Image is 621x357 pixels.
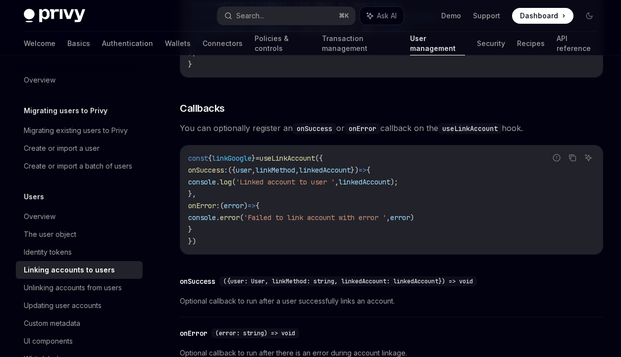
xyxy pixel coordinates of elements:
[24,74,55,86] div: Overview
[188,237,196,246] span: })
[188,166,224,175] span: onSuccess
[188,201,216,210] span: onError
[351,166,359,175] span: })
[360,7,404,25] button: Ask AI
[441,11,461,21] a: Demo
[24,9,85,23] img: dark logo
[16,139,143,157] a: Create or import a user
[252,154,256,163] span: }
[335,178,339,186] span: ,
[212,154,252,163] span: linkGoogle
[255,32,310,55] a: Policies & controls
[339,178,390,186] span: linkedAccount
[582,151,595,164] button: Ask AI
[244,213,386,222] span: 'Failed to link account with error '
[188,154,208,163] span: const
[377,11,397,21] span: Ask AI
[180,276,215,286] div: onSuccess
[339,12,349,20] span: ⌘ K
[217,7,355,25] button: Search...⌘K
[24,105,107,117] h5: Migrating users to Privy
[67,32,90,55] a: Basics
[165,32,191,55] a: Wallets
[410,213,414,222] span: )
[16,297,143,314] a: Updating user accounts
[410,32,465,55] a: User management
[299,166,351,175] span: linkedAccount
[252,166,256,175] span: ,
[295,166,299,175] span: ,
[24,191,44,203] h5: Users
[16,279,143,297] a: Unlinking accounts from users
[223,277,473,285] span: ({user: User, linkMethod: string, linkedAccount: linkedAccount}) => void
[16,208,143,225] a: Overview
[566,151,579,164] button: Copy the contents from the code block
[232,178,236,186] span: (
[16,157,143,175] a: Create or import a batch of users
[216,213,220,222] span: .
[220,213,240,222] span: error
[180,295,603,307] span: Optional callback to run after a user successfully links an account.
[256,201,259,210] span: {
[390,178,398,186] span: );
[477,32,505,55] a: Security
[188,178,216,186] span: console
[345,123,380,134] code: onError
[220,178,232,186] span: log
[16,261,143,279] a: Linking accounts to users
[188,60,192,69] span: }
[366,166,370,175] span: {
[16,332,143,350] a: UI components
[16,225,143,243] a: The user object
[24,160,132,172] div: Create or import a batch of users
[16,243,143,261] a: Identity tokens
[224,166,228,175] span: :
[216,178,220,186] span: .
[203,32,243,55] a: Connectors
[244,201,248,210] span: )
[24,32,55,55] a: Welcome
[228,166,236,175] span: ({
[359,166,366,175] span: =>
[24,142,100,154] div: Create or import a user
[236,166,252,175] span: user
[188,189,196,198] span: },
[224,201,244,210] span: error
[520,11,558,21] span: Dashboard
[215,329,295,337] span: (error: string) => void
[256,166,295,175] span: linkMethod
[24,125,128,136] div: Migrating existing users to Privy
[102,32,153,55] a: Authentication
[256,154,259,163] span: =
[24,211,55,223] div: Overview
[24,317,80,329] div: Custom metadata
[220,201,224,210] span: (
[188,213,216,222] span: console
[24,228,76,240] div: The user object
[24,246,72,258] div: Identity tokens
[180,328,207,338] div: onError
[216,201,220,210] span: :
[236,178,335,186] span: 'Linked account to user '
[438,123,502,134] code: useLinkAccount
[16,71,143,89] a: Overview
[16,314,143,332] a: Custom metadata
[188,225,192,234] span: }
[293,123,336,134] code: onSuccess
[550,151,563,164] button: Report incorrect code
[24,264,115,276] div: Linking accounts to users
[248,201,256,210] span: =>
[557,32,597,55] a: API reference
[386,213,390,222] span: ,
[24,335,73,347] div: UI components
[24,282,122,294] div: Unlinking accounts from users
[236,10,264,22] div: Search...
[581,8,597,24] button: Toggle dark mode
[473,11,500,21] a: Support
[322,32,399,55] a: Transaction management
[180,101,225,115] span: Callbacks
[180,121,603,135] span: You can optionally register an or callback on the hook.
[24,300,102,312] div: Updating user accounts
[259,154,315,163] span: useLinkAccount
[390,213,410,222] span: error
